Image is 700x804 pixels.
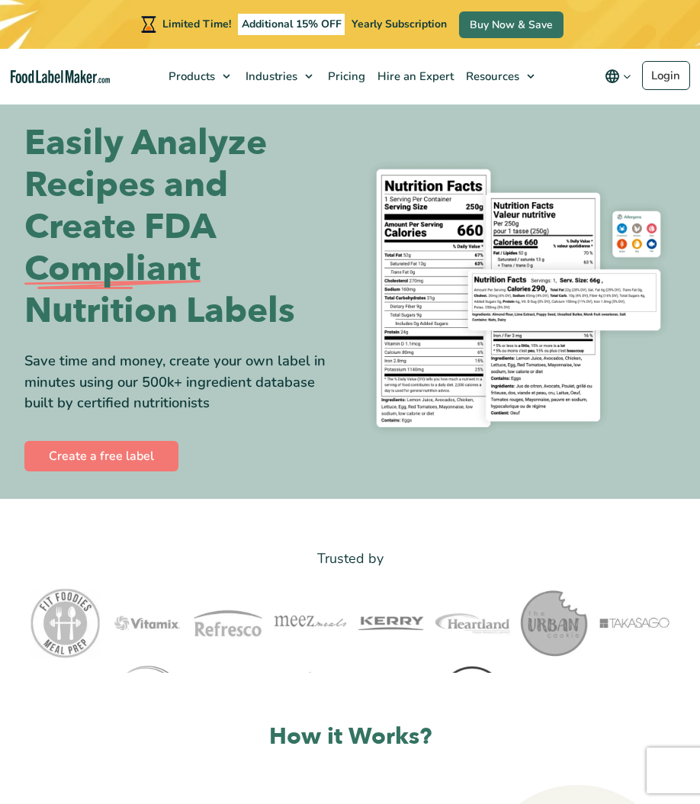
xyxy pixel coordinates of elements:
[24,122,339,332] h1: Easily Analyze Recipes and Create FDA Nutrition Labels
[373,69,455,84] span: Hire an Expert
[461,69,521,84] span: Resources
[459,11,564,38] a: Buy Now & Save
[24,722,676,751] h2: How it Works?
[24,548,676,570] p: Trusted by
[352,17,447,31] span: Yearly Subscription
[320,49,370,104] a: Pricing
[24,350,339,413] div: Save time and money, create your own label in minutes using our 500k+ ingredient database built b...
[238,14,345,35] span: Additional 15% OFF
[323,69,367,84] span: Pricing
[238,49,320,104] a: Industries
[370,49,458,104] a: Hire an Expert
[241,69,299,84] span: Industries
[162,17,231,31] span: Limited Time!
[161,49,238,104] a: Products
[458,49,542,104] a: Resources
[24,248,201,290] span: Compliant
[24,441,178,471] a: Create a free label
[642,61,690,90] a: Login
[164,69,217,84] span: Products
